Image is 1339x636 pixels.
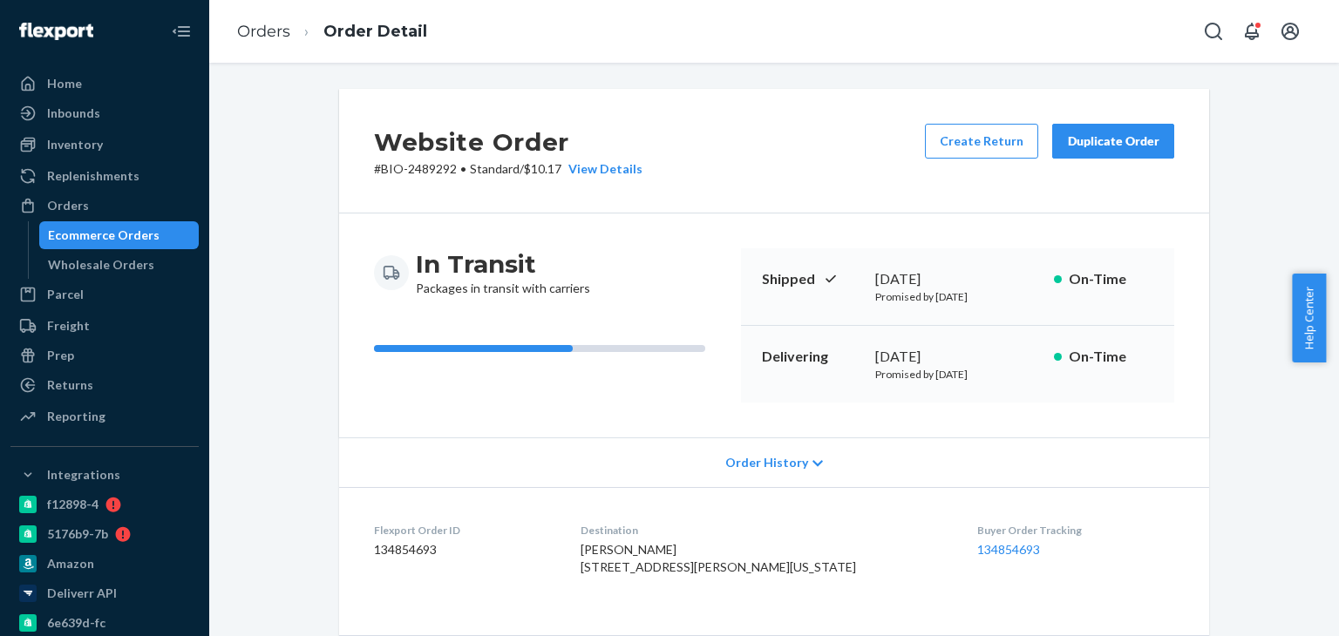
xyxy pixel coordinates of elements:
[10,70,199,98] a: Home
[47,105,100,122] div: Inbounds
[39,251,200,279] a: Wholesale Orders
[47,585,117,602] div: Deliverr API
[762,269,861,289] p: Shipped
[10,461,199,489] button: Integrations
[1196,14,1231,49] button: Open Search Box
[47,525,108,543] div: 5176b9-7b
[10,281,199,308] a: Parcel
[10,550,199,578] a: Amazon
[762,347,861,367] p: Delivering
[875,347,1040,367] div: [DATE]
[1067,132,1159,150] div: Duplicate Order
[237,22,290,41] a: Orders
[875,269,1040,289] div: [DATE]
[470,161,520,176] span: Standard
[47,75,82,92] div: Home
[47,555,94,572] div: Amazon
[1234,14,1269,49] button: Open notifications
[10,162,199,190] a: Replenishments
[1069,269,1153,289] p: On-Time
[581,542,856,574] span: [PERSON_NAME] [STREET_ADDRESS][PERSON_NAME][US_STATE]
[374,541,553,558] dd: 134854693
[47,347,74,364] div: Prep
[164,14,199,49] button: Close Navigation
[977,523,1174,538] dt: Buyer Order Tracking
[48,227,160,244] div: Ecommerce Orders
[374,160,642,178] p: # BIO-2489292 / $10.17
[47,167,139,185] div: Replenishments
[47,376,93,394] div: Returns
[10,99,199,127] a: Inbounds
[323,22,427,41] a: Order Detail
[875,367,1040,382] p: Promised by [DATE]
[875,289,1040,304] p: Promised by [DATE]
[10,342,199,369] a: Prep
[10,579,199,607] a: Deliverr API
[977,542,1040,557] a: 134854693
[48,256,154,274] div: Wholesale Orders
[10,403,199,430] a: Reporting
[1273,14,1308,49] button: Open account menu
[1069,347,1153,367] p: On-Time
[47,286,84,303] div: Parcel
[47,408,105,425] div: Reporting
[10,131,199,159] a: Inventory
[223,6,441,58] ol: breadcrumbs
[39,221,200,249] a: Ecommerce Orders
[1228,584,1322,627] iframe: Opens a widget where you can chat to one of our agents
[47,317,90,335] div: Freight
[10,312,199,340] a: Freight
[47,136,103,153] div: Inventory
[19,23,93,40] img: Flexport logo
[725,454,808,471] span: Order History
[10,371,199,399] a: Returns
[581,523,948,538] dt: Destination
[47,614,105,632] div: 6e639d-fc
[416,248,590,280] h3: In Transit
[47,466,120,484] div: Integrations
[561,160,642,178] button: View Details
[10,520,199,548] a: 5176b9-7b
[1292,274,1326,362] button: Help Center
[374,523,553,538] dt: Flexport Order ID
[374,124,642,160] h2: Website Order
[47,496,99,513] div: f12898-4
[925,124,1038,159] button: Create Return
[460,161,466,176] span: •
[1052,124,1174,159] button: Duplicate Order
[10,491,199,518] a: f12898-4
[10,192,199,220] a: Orders
[416,248,590,297] div: Packages in transit with carriers
[47,197,89,214] div: Orders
